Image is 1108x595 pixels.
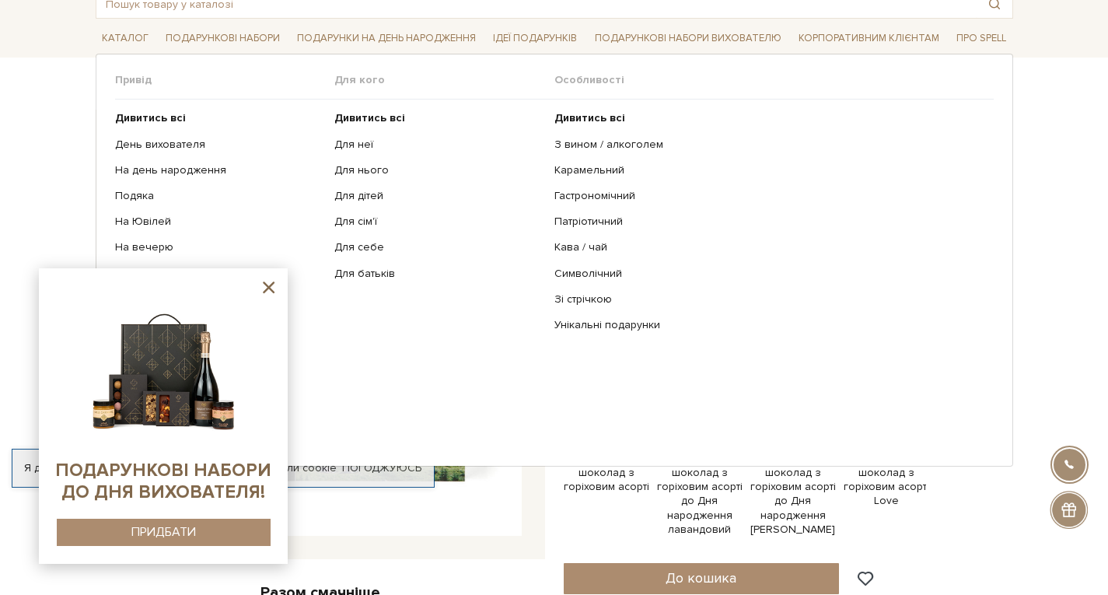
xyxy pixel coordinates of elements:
[115,240,323,254] a: На вечерю
[554,267,982,281] a: Символічний
[334,189,543,203] a: Для дітей
[115,111,323,125] a: Дивитись всі
[115,215,323,229] a: На Ювілей
[792,25,945,51] a: Корпоративним клієнтам
[554,318,982,332] a: Унікальні подарунки
[334,163,543,177] a: Для нього
[844,452,929,509] span: Молочний шоколад з горіховим асорті Love
[334,111,543,125] a: Дивитись всі
[750,452,836,537] span: Молочний шоколад з горіховим асорті до Дня народження [PERSON_NAME]
[115,138,323,152] a: День вихователя
[334,215,543,229] a: Для сім'ї
[554,138,982,152] a: З вином / алкоголем
[291,26,482,51] a: Подарунки на День народження
[487,26,583,51] a: Ідеї подарунків
[554,189,982,203] a: Гастрономічний
[554,240,982,254] a: Кава / чай
[266,461,337,474] a: файли cookie
[334,240,543,254] a: Для себе
[115,73,335,87] span: Привід
[159,26,286,51] a: Подарункові набори
[657,398,743,537] a: Молочний шоколад з горіховим асорті до Дня народження лавандовий
[342,461,421,475] a: Погоджуюсь
[115,189,323,203] a: Подяка
[554,163,982,177] a: Карамельний
[96,54,1013,467] div: Каталог
[657,452,743,537] span: Молочний шоколад з горіховим асорті до Дня народження лавандовий
[334,138,543,152] a: Для неї
[96,26,155,51] a: Каталог
[115,111,186,124] b: Дивитись всі
[554,215,982,229] a: Патріотичний
[564,452,649,495] span: Молочний шоколад з горіховим асорті
[589,25,788,51] a: Подарункові набори вихователю
[554,73,994,87] span: Особливості
[950,26,1012,51] a: Про Spell
[750,398,836,537] a: Молочний шоколад з горіховим асорті до Дня народження [PERSON_NAME]
[115,267,323,281] a: Для одужання
[334,267,543,281] a: Для батьків
[554,292,982,306] a: Зі стрічкою
[12,461,434,475] div: Я дозволяю [DOMAIN_NAME] використовувати
[564,563,840,594] button: До кошика
[115,163,323,177] a: На день народження
[334,111,405,124] b: Дивитись всі
[554,111,625,124] b: Дивитись всі
[334,73,554,87] span: Для кого
[666,569,736,586] span: До кошика
[554,111,982,125] a: Дивитись всі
